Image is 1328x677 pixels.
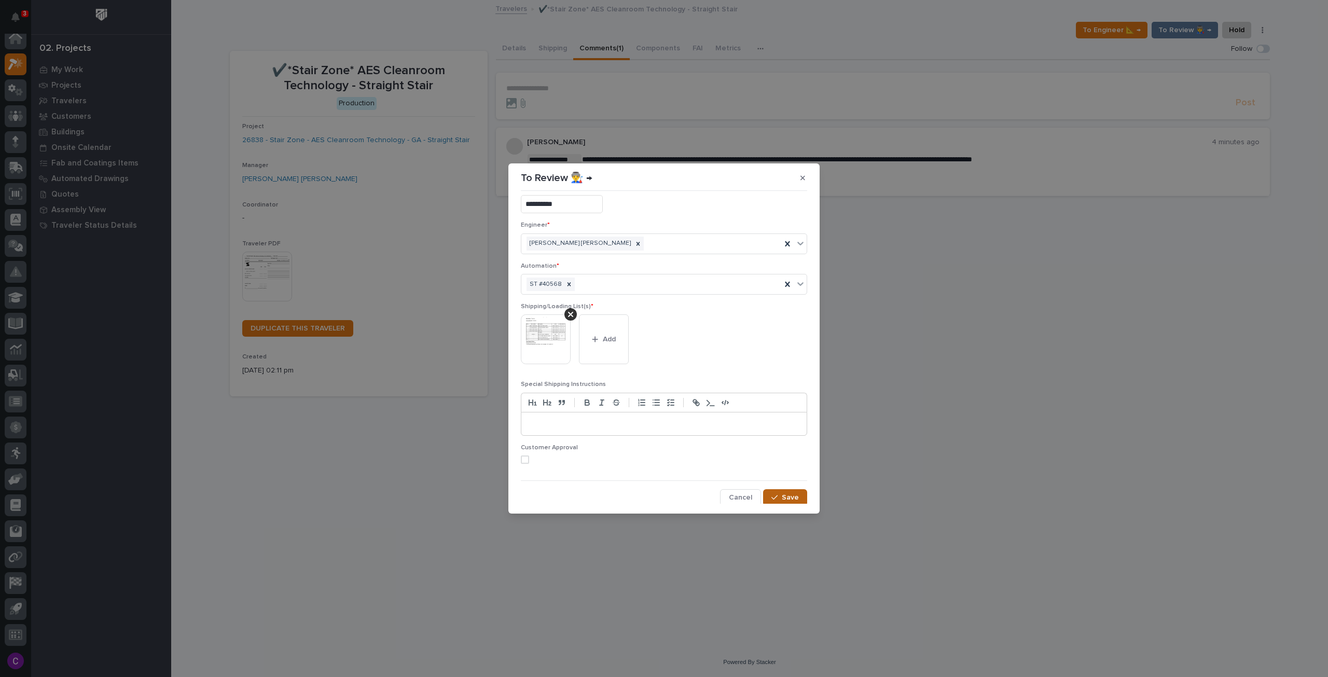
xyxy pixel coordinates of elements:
div: ST #40568 [527,278,563,292]
span: Save [782,493,799,502]
span: Engineer [521,222,550,228]
p: To Review 👨‍🏭 → [521,172,592,184]
div: [PERSON_NAME] [PERSON_NAME] [527,237,632,251]
span: Special Shipping Instructions [521,381,606,388]
button: Add [579,314,629,364]
button: Cancel [720,489,761,506]
span: Automation [521,263,559,269]
button: Save [763,489,807,506]
span: Cancel [729,493,752,502]
span: Add [603,335,616,344]
span: Customer Approval [521,445,578,451]
span: Shipping/Loading List(s) [521,303,593,310]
